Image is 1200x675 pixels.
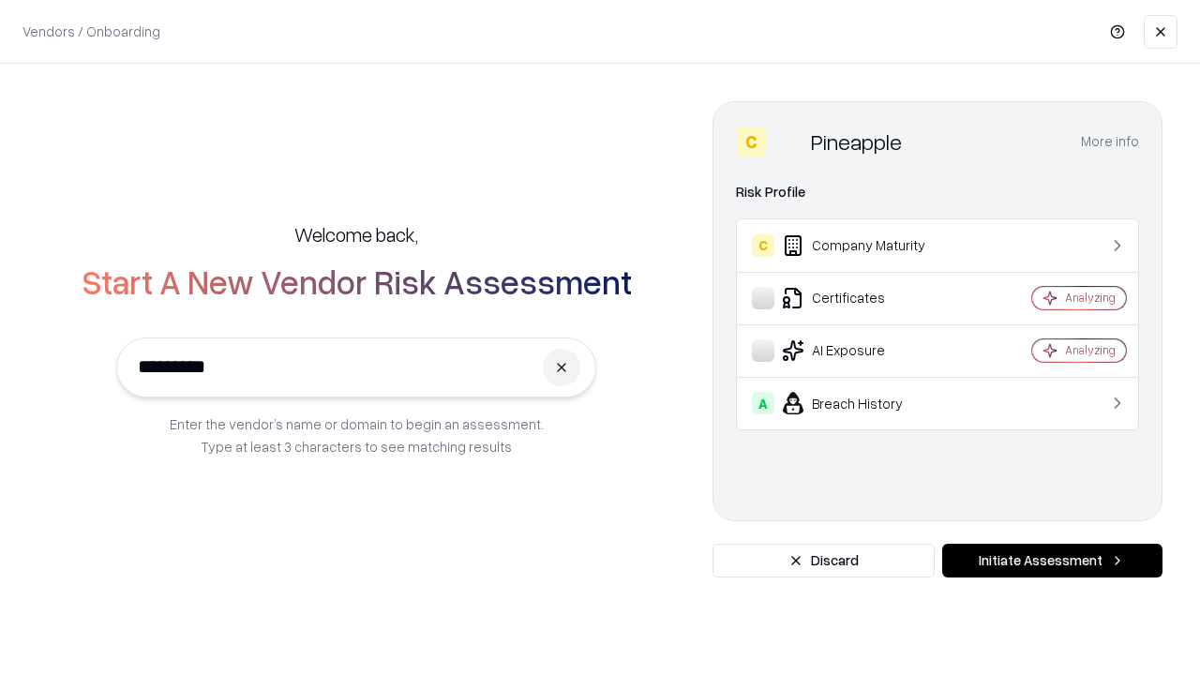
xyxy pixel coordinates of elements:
[712,544,935,577] button: Discard
[752,392,976,414] div: Breach History
[1065,290,1116,306] div: Analyzing
[752,392,774,414] div: A
[170,412,544,457] p: Enter the vendor’s name or domain to begin an assessment. Type at least 3 characters to see match...
[82,262,632,300] h2: Start A New Vendor Risk Assessment
[752,234,774,257] div: C
[752,339,976,362] div: AI Exposure
[736,127,766,157] div: C
[773,127,803,157] img: Pineapple
[1081,125,1139,158] button: More info
[736,181,1139,203] div: Risk Profile
[752,234,976,257] div: Company Maturity
[942,544,1162,577] button: Initiate Assessment
[294,221,418,247] h5: Welcome back,
[22,22,160,41] p: Vendors / Onboarding
[1065,342,1116,358] div: Analyzing
[811,127,902,157] div: Pineapple
[752,287,976,309] div: Certificates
